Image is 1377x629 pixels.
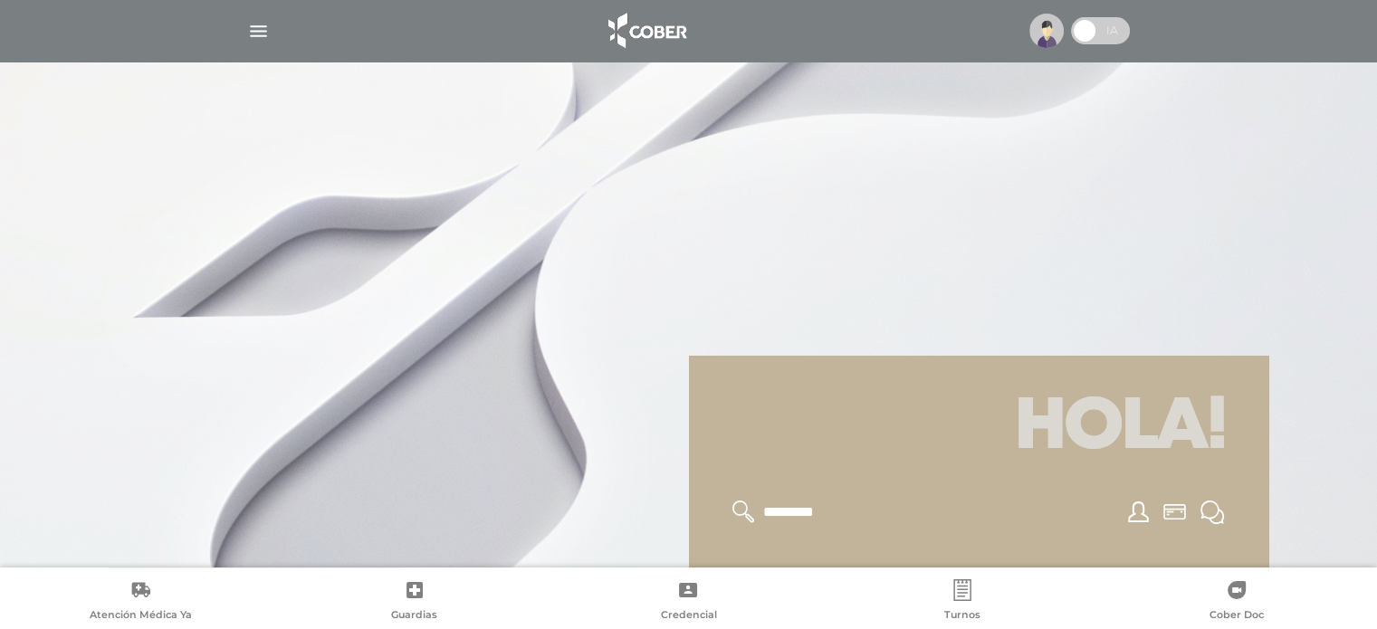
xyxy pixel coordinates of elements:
a: Credencial [551,579,826,625]
span: Atención Médica Ya [90,608,192,624]
a: Atención Médica Ya [4,579,278,625]
span: Turnos [944,608,980,624]
span: Guardias [391,608,437,624]
img: profile-placeholder.svg [1029,14,1064,48]
a: Guardias [278,579,552,625]
a: Cober Doc [1099,579,1373,625]
span: Cober Doc [1210,608,1264,624]
a: Turnos [826,579,1100,625]
h1: Hola! [711,377,1247,479]
img: logo_cober_home-white.png [598,9,693,52]
img: Cober_menu-lines-white.svg [247,20,270,43]
span: Credencial [660,608,716,624]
